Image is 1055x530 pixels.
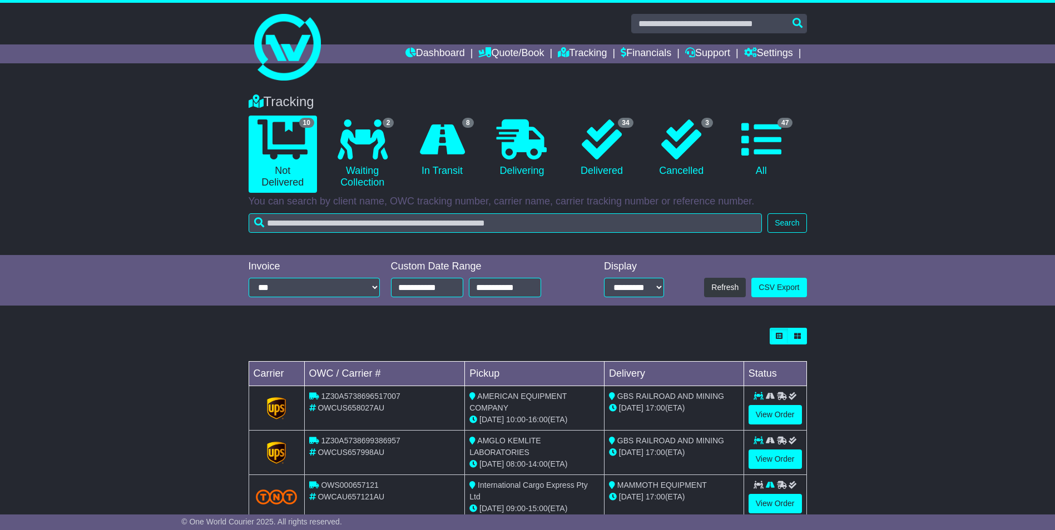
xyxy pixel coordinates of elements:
span: OWCUS657998AU [318,448,384,457]
span: 09:00 [506,504,526,513]
span: 08:00 [506,459,526,468]
a: 2 Waiting Collection [328,116,397,193]
span: 3 [701,118,713,128]
div: - (ETA) [469,503,600,514]
span: [DATE] [479,504,504,513]
a: Quote/Book [478,44,544,63]
img: TNT_Domestic.png [256,489,298,504]
div: - (ETA) [469,414,600,426]
td: Status [744,362,806,386]
a: View Order [749,494,802,513]
img: GetCarrierServiceLogo [267,442,286,464]
a: Delivering [488,116,556,181]
p: You can search by client name, OWC tracking number, carrier name, carrier tracking number or refe... [249,196,807,208]
div: Tracking [243,94,813,110]
a: View Order [749,449,802,469]
span: [DATE] [619,448,643,457]
span: OWS000657121 [321,481,379,489]
span: 10 [299,118,314,128]
div: (ETA) [609,447,739,458]
span: OWCUS658027AU [318,403,384,412]
td: Carrier [249,362,304,386]
span: © One World Courier 2025. All rights reserved. [181,517,342,526]
a: Tracking [558,44,607,63]
span: 17:00 [646,492,665,501]
a: CSV Export [751,278,806,297]
td: Delivery [604,362,744,386]
button: Search [767,213,806,233]
span: 14:00 [528,459,548,468]
span: International Cargo Express Pty Ltd [469,481,588,501]
span: GBS RAILROAD AND MINING [617,392,724,401]
div: - (ETA) [469,458,600,470]
a: Settings [744,44,793,63]
a: Financials [621,44,671,63]
a: Dashboard [405,44,465,63]
img: GetCarrierServiceLogo [267,397,286,419]
span: [DATE] [619,403,643,412]
span: [DATE] [479,415,504,424]
td: Pickup [465,362,605,386]
a: 3 Cancelled [647,116,716,181]
div: (ETA) [609,402,739,414]
span: 17:00 [646,403,665,412]
span: 8 [462,118,474,128]
div: (ETA) [609,491,739,503]
div: Custom Date Range [391,261,569,273]
span: AMERICAN EQUIPMENT COMPANY [469,392,567,412]
div: Invoice [249,261,380,273]
span: 1Z30A5738699386957 [321,436,400,445]
span: MAMMOTH EQUIPMENT [617,481,707,489]
span: GBS RAILROAD AND MINING [617,436,724,445]
span: OWCAU657121AU [318,492,384,501]
a: 8 In Transit [408,116,476,181]
span: [DATE] [479,459,504,468]
span: 15:00 [528,504,548,513]
a: 47 All [727,116,795,181]
button: Refresh [704,278,746,297]
a: 10 Not Delivered [249,116,317,193]
span: 17:00 [646,448,665,457]
span: 16:00 [528,415,548,424]
span: 34 [618,118,633,128]
span: AMGLO KEMLITE LABORATORIES [469,436,541,457]
a: Support [685,44,730,63]
span: 10:00 [506,415,526,424]
a: View Order [749,405,802,424]
span: 47 [777,118,793,128]
span: 2 [383,118,394,128]
span: [DATE] [619,492,643,501]
td: OWC / Carrier # [304,362,465,386]
div: Display [604,261,664,273]
a: 34 Delivered [567,116,636,181]
span: 1Z30A5738696517007 [321,392,400,401]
